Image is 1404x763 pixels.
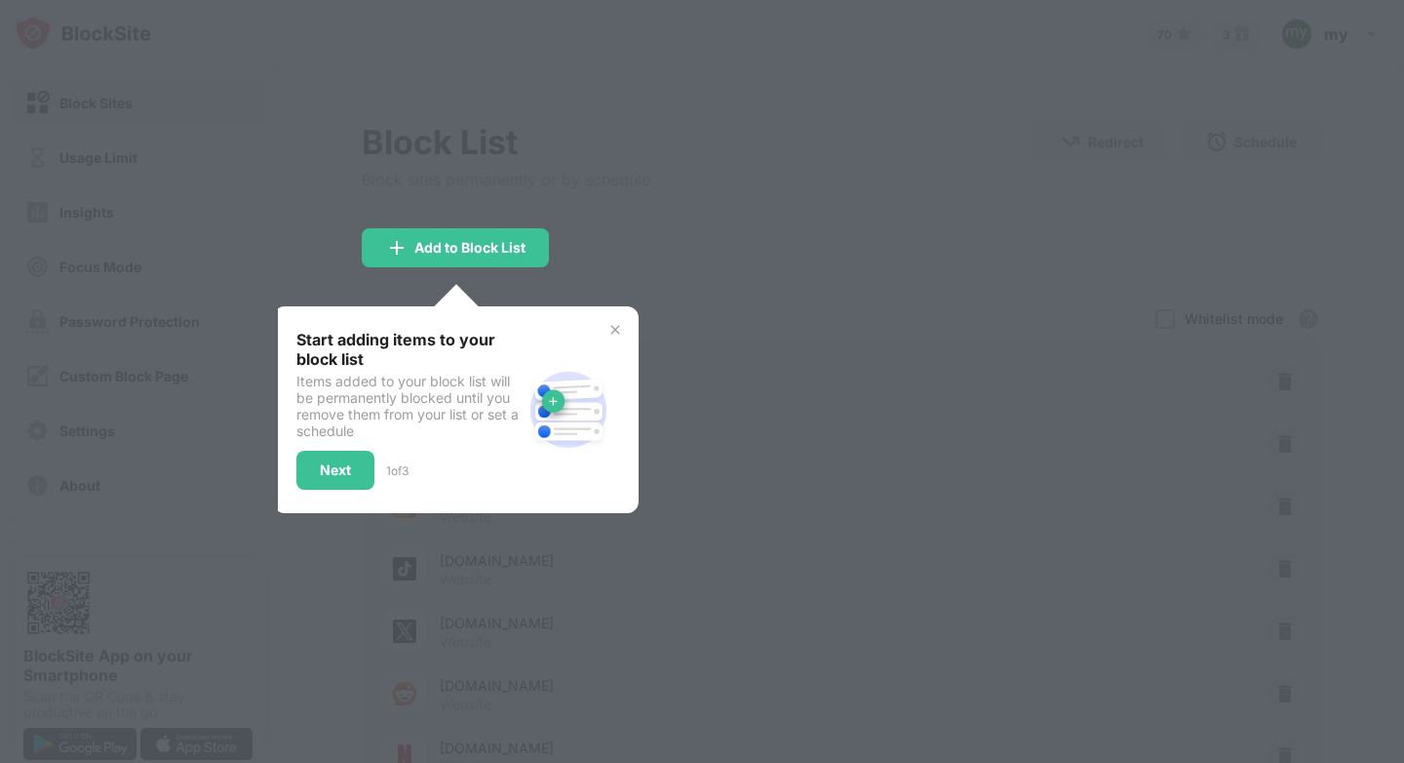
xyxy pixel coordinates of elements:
[522,363,615,457] img: block-site.svg
[296,373,522,439] div: Items added to your block list will be permanently blocked until you remove them from your list o...
[607,322,623,338] img: x-button.svg
[386,463,409,478] div: 1 of 3
[320,462,351,478] div: Next
[296,330,522,369] div: Start adding items to your block list
[414,240,526,256] div: Add to Block List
